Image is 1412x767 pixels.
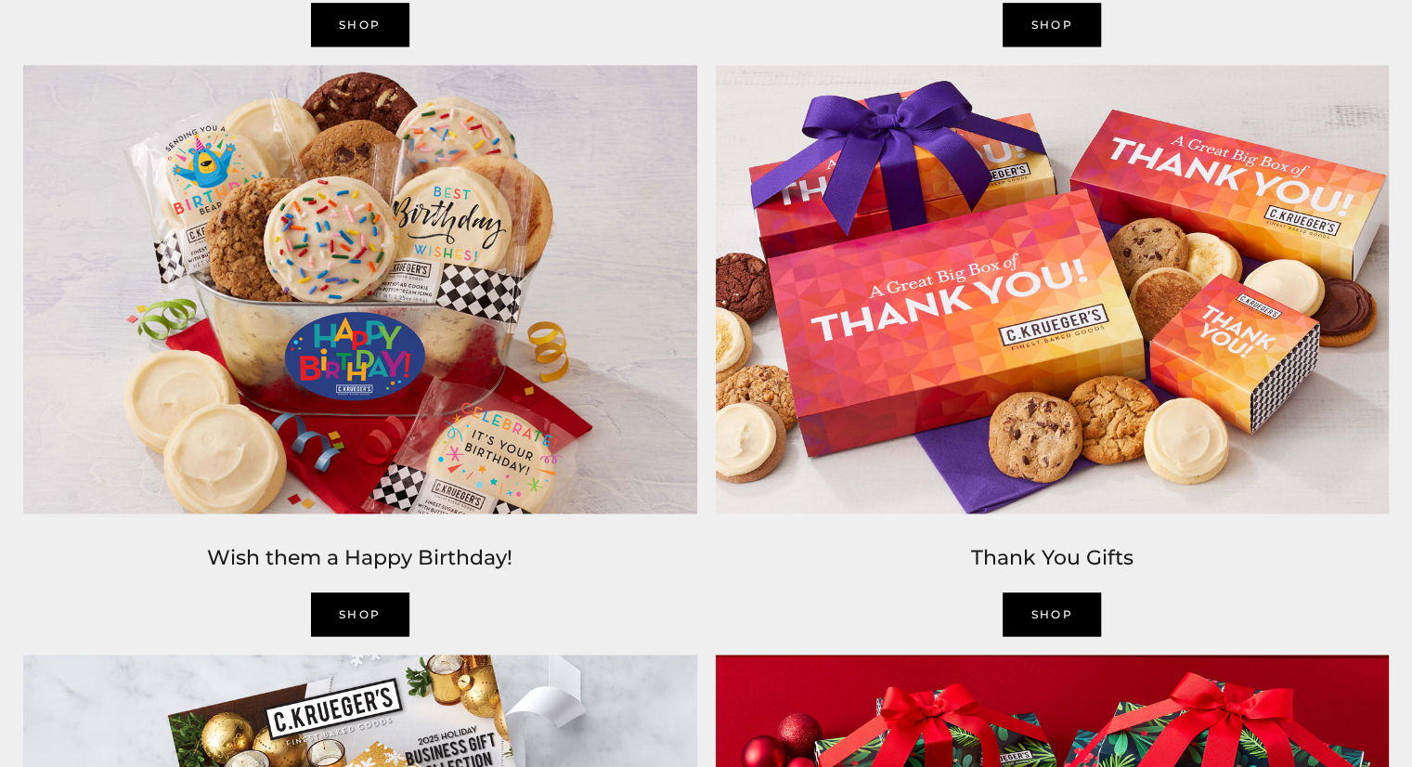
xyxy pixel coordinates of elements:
[1003,3,1101,46] a: SHOP
[716,541,1390,575] h2: Thank You Gifts
[311,592,409,636] a: SHOP
[14,56,706,524] img: C.Krueger’s image
[706,56,1399,524] img: C.Krueger’s image
[311,3,409,46] a: SHOP
[1003,592,1101,636] a: Shop
[23,541,697,575] h2: Wish them a Happy Birthday!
